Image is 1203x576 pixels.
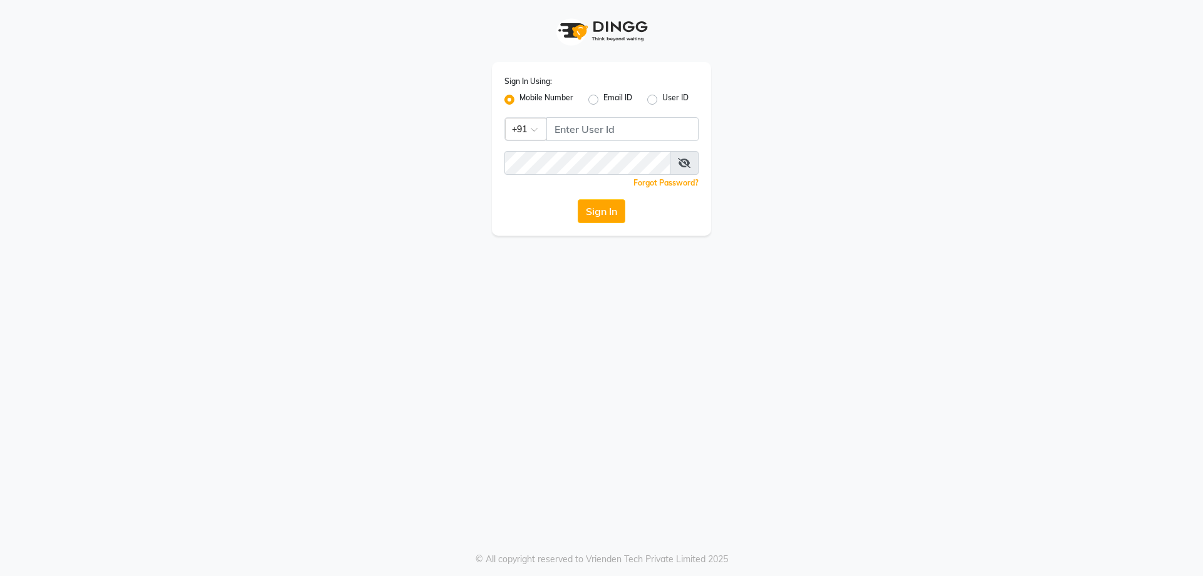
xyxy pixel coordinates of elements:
input: Username [504,151,670,175]
label: Sign In Using: [504,76,552,87]
input: Username [546,117,699,141]
label: Mobile Number [519,92,573,107]
label: Email ID [603,92,632,107]
button: Sign In [578,199,625,223]
label: User ID [662,92,689,107]
a: Forgot Password? [633,178,699,187]
img: logo1.svg [551,13,652,50]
